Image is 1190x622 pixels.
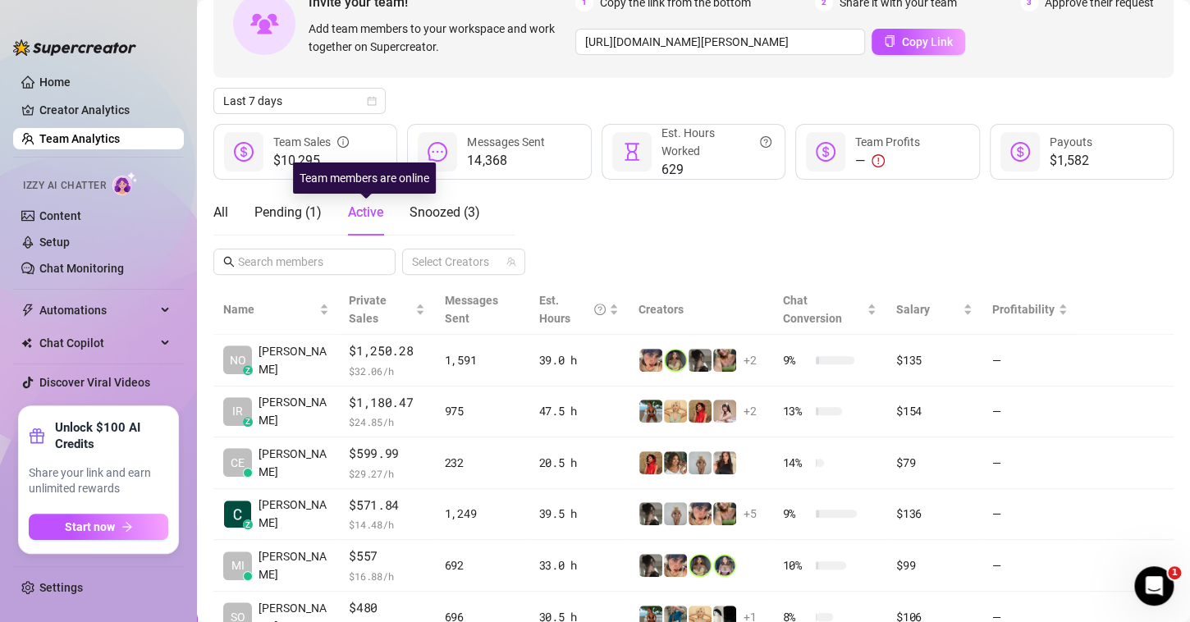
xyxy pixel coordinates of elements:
[223,300,316,318] span: Name
[664,400,687,423] img: Actually.Maria
[992,303,1055,316] span: Profitability
[538,454,618,472] div: 20.5 h
[982,335,1078,386] td: —
[689,400,712,423] img: bellatendresse
[783,294,842,325] span: Chat Conversion
[639,451,662,474] img: bellatendresse
[445,505,519,523] div: 1,249
[243,417,253,427] div: z
[293,162,436,194] div: Team members are online
[896,351,973,369] div: $135
[639,349,662,372] img: bonnierides
[783,402,809,420] span: 13 %
[538,556,618,574] div: 33.0 h
[855,135,920,149] span: Team Profits
[896,303,930,316] span: Salary
[1168,566,1181,579] span: 1
[594,291,606,327] span: question-circle
[39,132,120,145] a: Team Analytics
[445,351,519,369] div: 1,591
[21,304,34,317] span: thunderbolt
[349,465,424,482] span: $ 29.27 /h
[664,349,687,372] img: jadesummersss
[744,402,757,420] span: + 2
[223,256,235,268] span: search
[689,554,712,577] img: jadesummersss
[224,501,251,528] img: Cecil Capuchino
[39,330,156,356] span: Chat Copilot
[39,97,171,123] a: Creator Analytics
[896,402,973,420] div: $154
[783,505,809,523] span: 9 %
[1050,151,1092,171] span: $1,582
[349,598,424,618] span: $480
[243,365,253,375] div: z
[231,556,245,574] span: MI
[884,35,895,47] span: copy
[55,419,168,452] strong: Unlock $100 AI Credits
[538,351,618,369] div: 39.0 h
[428,142,447,162] span: message
[744,351,757,369] span: + 2
[232,402,243,420] span: IR
[445,402,519,420] div: 975
[1010,142,1030,162] span: dollar-circle
[349,568,424,584] span: $ 16.88 /h
[872,29,965,55] button: Copy Link
[538,505,618,523] div: 39.5 h
[872,154,885,167] span: exclamation-circle
[39,236,70,249] a: Setup
[445,454,519,472] div: 232
[230,351,246,369] span: NO
[506,257,516,267] span: team
[349,516,424,533] span: $ 14.48 /h
[896,454,973,472] div: $79
[783,351,809,369] span: 9 %
[337,133,349,151] span: info-circle
[661,124,771,160] div: Est. Hours Worked
[223,89,376,113] span: Last 7 days
[29,514,168,540] button: Start nowarrow-right
[259,342,329,378] span: [PERSON_NAME]
[629,285,773,335] th: Creators
[39,376,150,389] a: Discover Viral Videos
[445,556,519,574] div: 692
[639,502,662,525] img: daiisyjane
[855,151,920,171] div: —
[816,142,835,162] span: dollar-circle
[713,451,736,474] img: diandradelgado
[273,151,349,171] span: $10,295
[622,142,642,162] span: hourglass
[349,341,424,361] span: $1,250.28
[982,386,1078,438] td: —
[783,454,809,472] span: 14 %
[39,297,156,323] span: Automations
[639,400,662,423] img: Libby
[349,547,424,566] span: $557
[902,35,953,48] span: Copy Link
[664,451,687,474] img: i_want_candy
[259,393,329,429] span: [PERSON_NAME]
[349,393,424,413] span: $1,180.47
[112,172,138,195] img: AI Chatter
[664,502,687,525] img: Barbi
[29,428,45,444] span: gift
[234,142,254,162] span: dollar-circle
[254,203,322,222] div: Pending ( 1 )
[121,521,133,533] span: arrow-right
[661,160,771,180] span: 629
[689,349,712,372] img: daiisyjane
[349,496,424,515] span: $571.84
[349,363,424,379] span: $ 32.06 /h
[689,502,712,525] img: bonnierides
[982,540,1078,592] td: —
[713,502,736,525] img: dreamsofleana
[23,178,106,194] span: Izzy AI Chatter
[467,151,544,171] span: 14,368
[349,444,424,464] span: $599.99
[467,135,544,149] span: Messages Sent
[713,349,736,372] img: dreamsofleana
[783,556,809,574] span: 10 %
[760,124,771,160] span: question-circle
[639,554,662,577] img: daiisyjane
